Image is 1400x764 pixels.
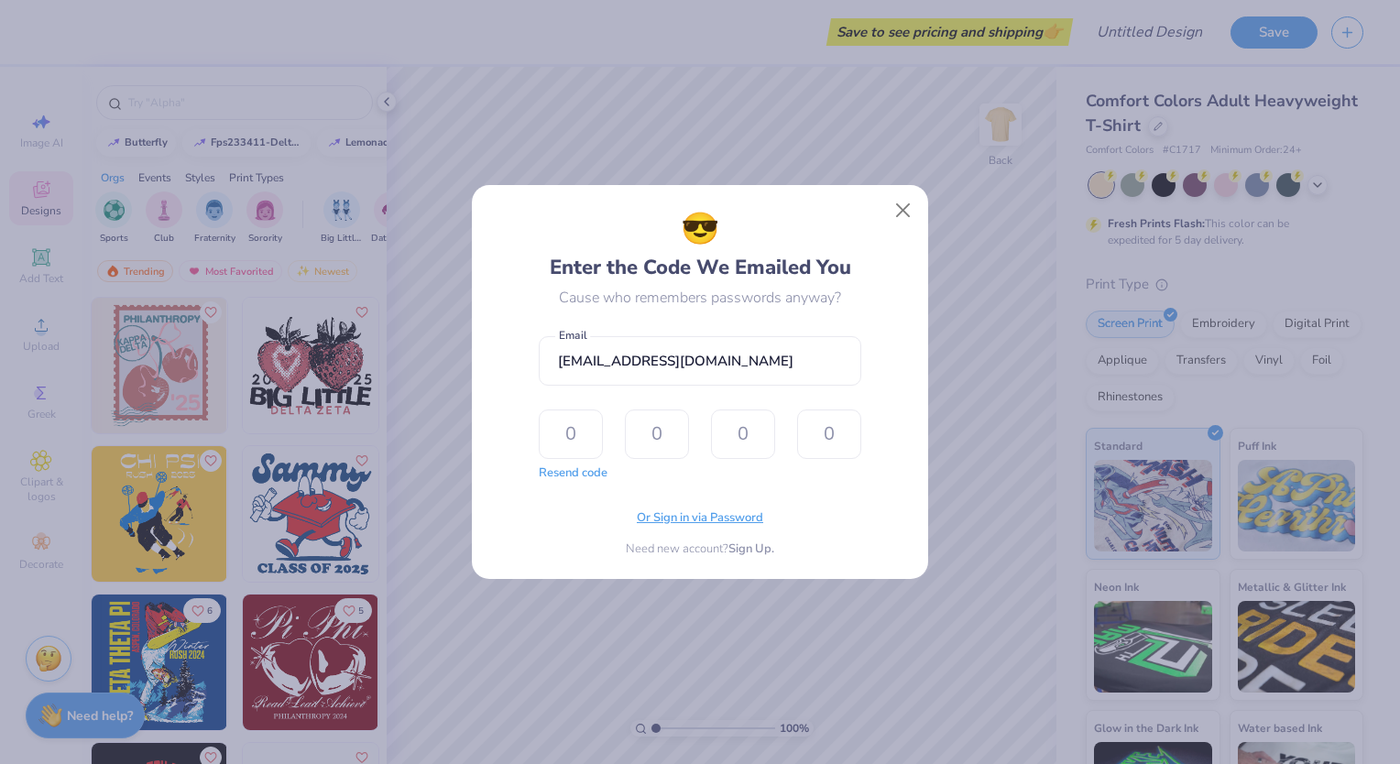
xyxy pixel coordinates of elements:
input: 0 [711,409,775,459]
input: 0 [625,409,689,459]
div: Cause who remembers passwords anyway? [559,287,841,309]
div: Need new account? [626,540,774,559]
div: Enter the Code We Emailed You [550,206,851,283]
span: Sign Up. [728,540,774,559]
button: Close [886,193,921,228]
span: Or Sign in via Password [637,509,763,528]
input: 0 [797,409,861,459]
span: 😎 [681,206,719,253]
input: 0 [539,409,603,459]
button: Resend code [539,464,607,483]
